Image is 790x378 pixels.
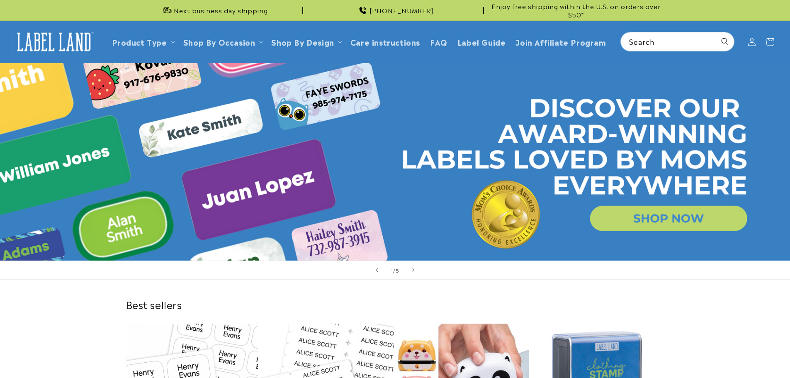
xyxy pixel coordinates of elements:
span: Next business day shipping [174,6,268,15]
span: 5 [396,266,399,274]
a: FAQ [425,32,452,51]
a: Label Land [10,26,99,58]
button: Previous slide [368,261,386,279]
button: Next slide [404,261,423,279]
span: Care instructions [350,37,420,46]
a: Label Guide [452,32,511,51]
a: Care instructions [345,32,425,51]
span: Label Guide [457,37,506,46]
span: Enjoy free shipping within the U.S. on orders over $50* [487,2,665,18]
summary: Shop By Design [266,32,345,51]
span: 1 [391,266,393,274]
button: Search [716,32,734,51]
span: FAQ [430,37,447,46]
a: Product Type [112,36,167,47]
a: Join Affiliate Program [510,32,611,51]
span: / [393,266,396,274]
span: [PHONE_NUMBER] [369,6,434,15]
span: Shop By Occasion [183,37,255,46]
summary: Shop By Occasion [178,32,267,51]
iframe: Gorgias Floating Chat [616,339,782,370]
a: Shop By Design [271,36,334,47]
img: Label Land [12,29,95,55]
span: Join Affiliate Program [515,37,606,46]
summary: Product Type [107,32,178,51]
h2: Best sellers [126,298,665,311]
